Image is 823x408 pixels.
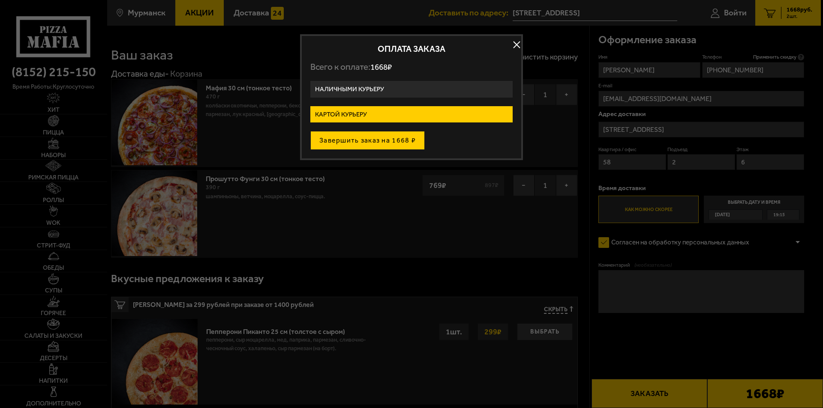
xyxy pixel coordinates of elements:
label: Картой курьеру [310,106,513,123]
span: 1668 ₽ [370,62,392,72]
h2: Оплата заказа [310,45,513,53]
p: Всего к оплате: [310,62,513,72]
button: Завершить заказ на 1668 ₽ [310,131,425,150]
label: Наличными курьеру [310,81,513,98]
